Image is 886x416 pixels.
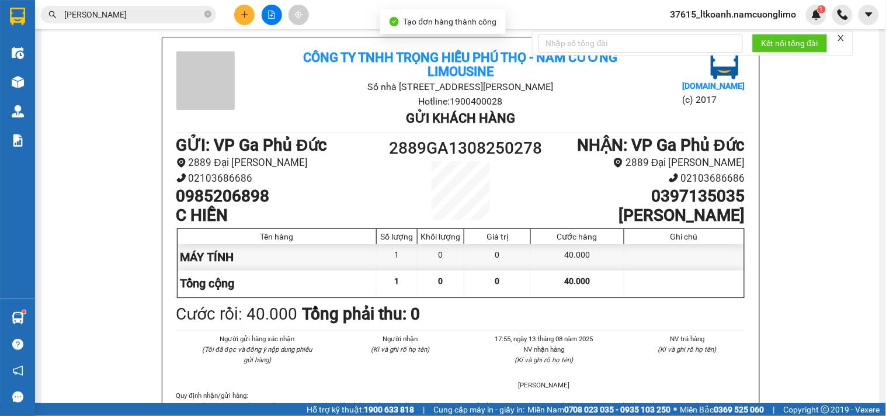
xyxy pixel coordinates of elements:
span: caret-down [864,9,874,20]
div: 1 [377,244,418,271]
div: Số lượng [380,232,414,241]
span: environment [613,158,623,168]
div: 40.000 [531,244,624,271]
div: Cước rồi : 40.000 [176,301,298,327]
li: 2889 Đại [PERSON_NAME] [531,155,745,171]
span: 0 [495,276,500,286]
i: (Kí và ghi rõ họ tên) [515,356,573,364]
div: Giá trị [467,232,527,241]
span: 37615_ltkoanh.namcuonglimo [661,7,806,22]
div: 0 [418,244,464,271]
div: Tên hàng [180,232,374,241]
input: Nhập số tổng đài [538,34,743,53]
li: 17:55, ngày 13 tháng 08 năm 2025 [487,334,602,344]
b: Tổng phải thu: 0 [303,304,421,324]
img: warehouse-icon [12,76,24,88]
span: Miền Nam [527,403,671,416]
span: 40.000 [564,276,590,286]
b: NHẬN : VP Ga Phủ Đức [577,136,745,155]
span: plus [241,11,249,19]
h1: 0397135035 [531,186,745,206]
span: close [837,34,845,42]
li: 2889 Đại [PERSON_NAME] [176,155,390,171]
span: Miền Bắc [680,403,765,416]
li: Số nhà [STREET_ADDRESS][PERSON_NAME] [109,49,488,64]
span: 1 [819,5,824,13]
span: ⚪️ [674,407,677,412]
li: [PERSON_NAME] [487,380,602,390]
strong: 1900 633 818 [364,405,414,414]
span: 0 [439,276,443,286]
img: logo-vxr [10,8,25,25]
span: Cung cấp máy in - giấy in: [433,403,524,416]
b: GỬI : VP Ga Phủ Đức [176,136,328,155]
span: check-circle [390,17,399,26]
li: 02103686686 [176,171,390,186]
img: warehouse-icon [12,47,24,59]
input: Tìm tên, số ĐT hoặc mã đơn [64,8,202,21]
span: search [48,11,57,19]
span: Kết nối tổng đài [762,37,818,50]
span: phone [669,173,679,183]
span: aim [294,11,303,19]
sup: 1 [818,5,826,13]
strong: 0708 023 035 - 0935 103 250 [564,405,671,414]
span: close-circle [204,9,211,20]
button: caret-down [859,5,879,25]
h1: 2889GA1308250278 [390,136,532,161]
li: Hotline: 1900400028 [109,64,488,78]
b: [DOMAIN_NAME] [682,81,745,91]
i: (Tôi đã đọc và đồng ý nộp dung phiếu gửi hàng) [202,345,312,364]
span: | [773,403,775,416]
div: Cước hàng [534,232,620,241]
i: (Kí và ghi rõ họ tên) [371,345,430,353]
span: | [423,403,425,416]
button: file-add [262,5,282,25]
li: Số nhà [STREET_ADDRESS][PERSON_NAME] [271,79,650,94]
button: aim [289,5,309,25]
span: close-circle [204,11,211,18]
img: icon-new-feature [811,9,822,20]
li: NV nhận hàng [487,344,602,355]
span: file-add [267,11,276,19]
span: phone [176,173,186,183]
img: phone-icon [838,9,848,20]
i: (Kí và ghi rõ họ tên) [658,345,717,353]
img: warehouse-icon [12,105,24,117]
b: Công ty TNHH Trọng Hiếu Phú Thọ - Nam Cường Limousine [142,13,456,46]
span: message [12,391,23,403]
div: 0 [464,244,531,271]
div: MÁY TÍNH [178,244,377,271]
span: Hỗ trợ kỹ thuật: [307,403,414,416]
strong: 0369 525 060 [714,405,765,414]
li: Hotline: 1900400028 [271,94,650,109]
li: Người nhận [343,334,458,344]
span: copyright [821,405,829,414]
li: 02103686686 [531,171,745,186]
span: notification [12,365,23,376]
span: Tạo đơn hàng thành công [404,17,497,26]
li: Người gửi hàng xác nhận [200,334,315,344]
h1: [PERSON_NAME] [531,206,745,226]
div: Khối lượng [421,232,461,241]
img: warehouse-icon [12,312,24,324]
span: Tổng cộng [180,276,235,290]
sup: 1 [22,310,26,314]
li: (c) 2017 [682,92,745,107]
button: Kết nối tổng đài [752,34,828,53]
li: NV trả hàng [630,334,745,344]
span: question-circle [12,339,23,350]
b: Công ty TNHH Trọng Hiếu Phú Thọ - Nam Cường Limousine [303,50,617,79]
h1: C HIỀN [176,206,390,226]
img: logo.jpg [711,51,739,79]
img: solution-icon [12,134,24,147]
h1: 0985206898 [176,186,390,206]
b: Gửi khách hàng [406,111,515,126]
button: plus [234,5,255,25]
span: 1 [395,276,399,286]
span: environment [176,158,186,168]
div: Ghi chú [627,232,741,241]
